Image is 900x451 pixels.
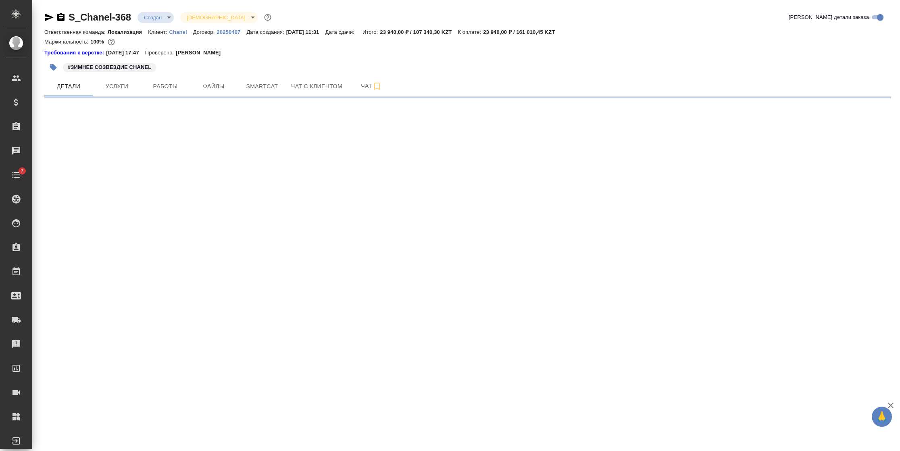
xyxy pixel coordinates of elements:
p: Локализация [108,29,148,35]
p: Дата создания: [246,29,286,35]
button: 0.00 KZT; [106,37,117,47]
p: Ответственная команда: [44,29,108,35]
div: Создан [180,12,257,23]
div: Создан [137,12,174,23]
span: Работы [146,81,185,91]
a: Chanel [169,28,193,35]
p: Дата сдачи: [325,29,356,35]
span: 🙏 [875,408,889,425]
span: Файлы [194,81,233,91]
p: 23 940,00 ₽ / 107 340,30 KZT [380,29,458,35]
button: Добавить тэг [44,58,62,76]
svg: Подписаться [372,81,382,91]
span: Чат с клиентом [291,81,342,91]
a: 7 [2,165,30,185]
button: [DEMOGRAPHIC_DATA] [184,14,248,21]
button: 🙏 [872,407,892,427]
p: Договор: [193,29,217,35]
button: Скопировать ссылку [56,12,66,22]
span: Smartcat [243,81,281,91]
span: [PERSON_NAME] детали заказа [789,13,869,21]
button: Скопировать ссылку для ЯМессенджера [44,12,54,22]
p: Chanel [169,29,193,35]
p: [DATE] 11:31 [286,29,325,35]
button: Создан [142,14,164,21]
span: Услуги [98,81,136,91]
p: К оплате: [458,29,483,35]
p: Итого: [362,29,380,35]
div: Нажми, чтобы открыть папку с инструкцией [44,49,106,57]
span: ЗИМНЕЕ СОЗВЕЗДИЕ CHANEL [62,63,157,70]
p: Клиент: [148,29,169,35]
a: 20250407 [217,28,246,35]
p: Маржинальность: [44,39,90,45]
p: 100% [90,39,106,45]
p: [PERSON_NAME] [176,49,227,57]
span: 7 [16,167,28,175]
span: Детали [49,81,88,91]
p: #ЗИМНЕЕ СОЗВЕЗДИЕ CHANEL [68,63,151,71]
p: 20250407 [217,29,246,35]
span: Чат [352,81,391,91]
a: Требования к верстке: [44,49,106,57]
button: Доп статусы указывают на важность/срочность заказа [262,12,273,23]
p: Проверено: [145,49,176,57]
a: S_Chanel-368 [69,12,131,23]
p: [DATE] 17:47 [106,49,145,57]
p: 23 940,00 ₽ / 161 010,45 KZT [483,29,561,35]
